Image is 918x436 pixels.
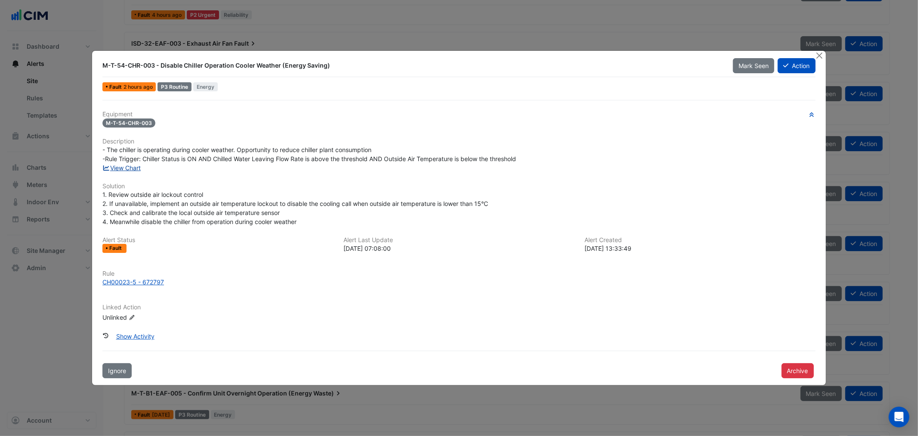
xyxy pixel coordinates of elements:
fa-icon: Edit Linked Action [129,314,135,321]
button: Ignore [102,363,132,378]
button: Show Activity [111,329,160,344]
h6: Alert Last Update [343,237,574,244]
span: Mark Seen [739,62,769,69]
span: 1. Review outside air lockout control 2. If unavailable, implement an outside air temperature loc... [102,191,488,225]
div: Unlinked [102,312,206,321]
a: CH00023-5 - 672797 [102,277,815,287]
div: CH00023-5 - 672797 [102,277,164,287]
h6: Solution [102,183,815,190]
h6: Alert Created [585,237,816,244]
button: Archive [782,363,814,378]
h6: Description [102,138,815,145]
div: [DATE] 13:33:49 [585,244,816,253]
span: Fault [109,84,124,90]
span: Fault [109,246,124,251]
div: Open Intercom Messenger [889,407,909,427]
span: Energy [193,82,218,91]
button: Close [815,51,824,60]
div: M-T-54-CHR-003 - Disable Chiller Operation Cooler Weather (Energy Saving) [102,61,723,70]
span: Ignore [108,367,126,374]
h6: Alert Status [102,237,333,244]
span: - The chiller is operating during cooler weather. Opportunity to reduce chiller plant consumption... [102,146,516,162]
div: [DATE] 07:08:00 [343,244,574,253]
a: View Chart [102,164,141,171]
button: Action [778,58,815,73]
h6: Linked Action [102,304,815,311]
div: P3 Routine [158,82,192,91]
span: M-T-54-CHR-003 [102,118,155,128]
h6: Equipment [102,111,815,118]
button: Mark Seen [733,58,774,73]
h6: Rule [102,270,815,277]
span: Mon 15-Sep-2025 07:08 AEST [124,84,153,90]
